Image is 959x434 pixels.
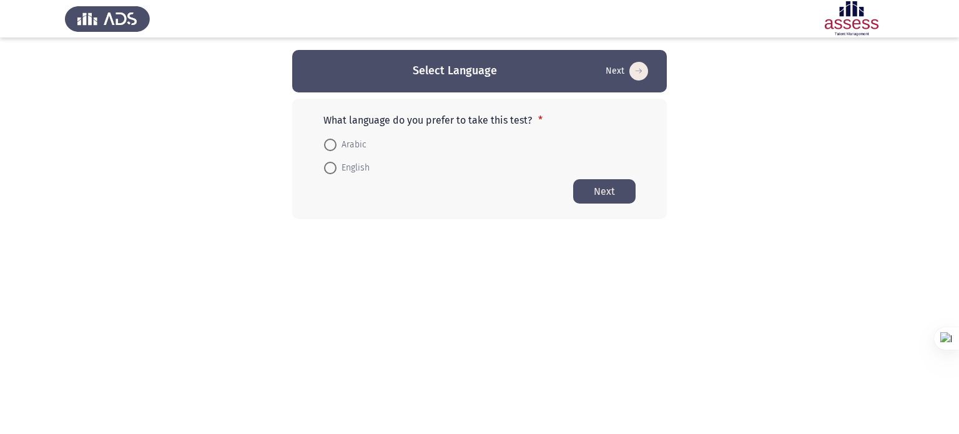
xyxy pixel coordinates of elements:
[323,114,636,126] p: What language do you prefer to take this test?
[65,1,150,36] img: Assess Talent Management logo
[809,1,894,36] img: Assessment logo of ASSESS Focus 4 Module Assessment (EN/AR) (Advanced - IB)
[573,179,636,204] button: Start assessment
[602,61,652,81] button: Start assessment
[413,63,497,79] h3: Select Language
[337,160,370,175] span: English
[337,137,366,152] span: Arabic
